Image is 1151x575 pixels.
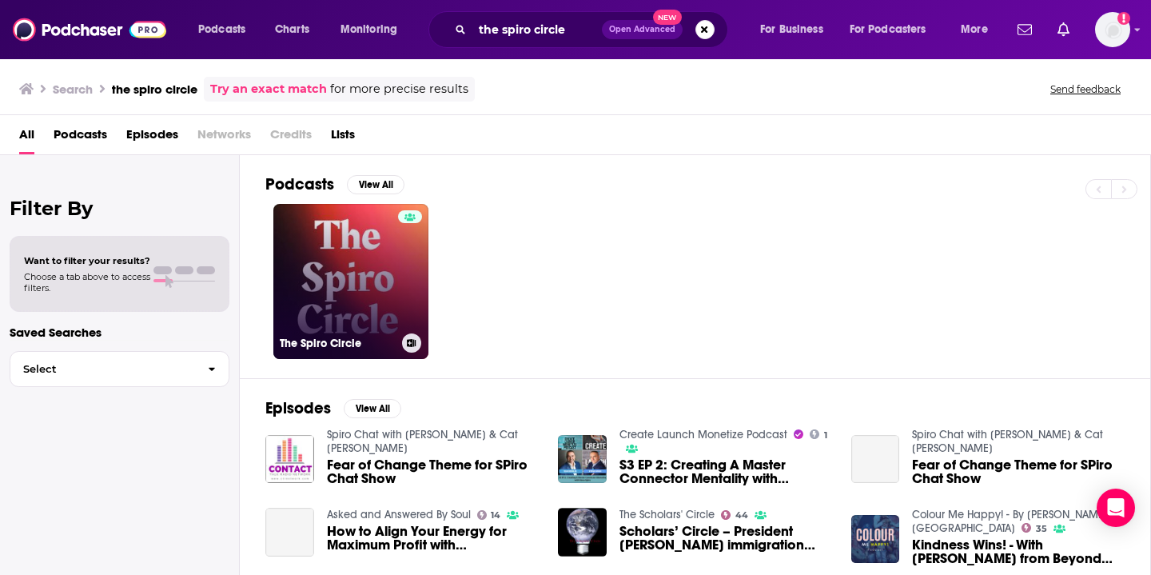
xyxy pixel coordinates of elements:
[619,525,832,552] a: Scholars’ Circle – President Trump’s immigration policies – July 5, 2020
[1045,82,1125,96] button: Send feedback
[327,458,540,485] a: Fear of Change Theme for SPiro Chat Show
[851,435,900,484] a: Fear of Change Theme for SPiro Chat Show
[329,17,418,42] button: open menu
[558,508,607,557] img: Scholars’ Circle – President Trump’s immigration policies – July 5, 2020
[53,82,93,97] h3: Search
[619,428,787,441] a: Create Launch Monetize Podcast
[602,20,683,39] button: Open AdvancedNew
[327,508,471,521] a: Asked and Answered By Soul
[270,122,312,154] span: Credits
[10,325,229,340] p: Saved Searches
[265,17,319,42] a: Charts
[10,197,229,220] h2: Filter By
[472,17,602,42] input: Search podcasts, credits, & more...
[13,14,166,45] img: Podchaser - Follow, Share and Rate Podcasts
[265,398,401,418] a: EpisodesView All
[327,525,540,552] a: How to Align Your Energy for Maximum Profit with Donna Ashton and Jeannie Spiro
[265,435,314,484] img: Fear of Change Theme for SPiro Chat Show
[112,82,197,97] h3: the spiro circle
[341,18,397,41] span: Monitoring
[619,525,832,552] span: Scholars’ Circle – President [PERSON_NAME] immigration policies – [DATE]
[54,122,107,154] a: Podcasts
[126,122,178,154] a: Episodes
[265,174,334,194] h2: Podcasts
[912,458,1125,485] a: Fear of Change Theme for SPiro Chat Show
[330,80,468,98] span: for more precise results
[444,11,743,48] div: Search podcasts, credits, & more...
[1011,16,1038,43] a: Show notifications dropdown
[275,18,309,41] span: Charts
[344,399,401,418] button: View All
[735,512,748,519] span: 44
[850,18,926,41] span: For Podcasters
[273,204,428,359] a: The Spiro Circle
[210,80,327,98] a: Try an exact match
[912,538,1125,565] span: Kindness Wins! - With [PERSON_NAME] from Beyond Borders Circle of Change
[24,271,150,293] span: Choose a tab above to access filters.
[810,429,827,439] a: 1
[331,122,355,154] a: Lists
[19,122,34,154] a: All
[280,337,396,350] h3: The Spiro Circle
[839,17,950,42] button: open menu
[265,174,404,194] a: PodcastsView All
[961,18,988,41] span: More
[1095,12,1130,47] img: User Profile
[1117,12,1130,25] svg: Add a profile image
[1095,12,1130,47] span: Logged in as saraatspark
[265,398,331,418] h2: Episodes
[265,508,314,557] a: How to Align Your Energy for Maximum Profit with Donna Ashton and Jeannie Spiro
[198,18,245,41] span: Podcasts
[10,364,195,374] span: Select
[558,435,607,484] img: S3 EP 2: Creating A Master Connector Mentality with Steve Spiro
[197,122,251,154] span: Networks
[851,515,900,564] img: Kindness Wins! - With Melissa from Beyond Borders Circle of Change
[24,255,150,266] span: Want to filter your results?
[491,512,500,519] span: 14
[327,525,540,552] span: How to Align Your Energy for Maximum Profit with [PERSON_NAME] and [PERSON_NAME]
[1095,12,1130,47] button: Show profile menu
[619,508,715,521] a: The Scholars' Circle
[912,538,1125,565] a: Kindness Wins! - With Melissa from Beyond Borders Circle of Change
[347,175,404,194] button: View All
[619,458,832,485] span: S3 EP 2: Creating A Master Connector Mentality with [PERSON_NAME]
[187,17,266,42] button: open menu
[950,17,1008,42] button: open menu
[327,428,518,455] a: Spiro Chat with Angelica Perman & Cat Macary
[1022,523,1047,533] a: 35
[10,351,229,387] button: Select
[609,26,675,34] span: Open Advanced
[477,510,501,520] a: 14
[749,17,843,42] button: open menu
[1097,489,1135,527] div: Open Intercom Messenger
[1036,525,1047,533] span: 35
[824,432,827,439] span: 1
[653,10,682,25] span: New
[912,508,1108,535] a: Colour Me Happy! - By Brandi Hofer Studios
[912,428,1103,455] a: Spiro Chat with Angelica Perman & Cat Macary
[619,458,832,485] a: S3 EP 2: Creating A Master Connector Mentality with Steve Spiro
[721,510,748,520] a: 44
[1051,16,1076,43] a: Show notifications dropdown
[760,18,823,41] span: For Business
